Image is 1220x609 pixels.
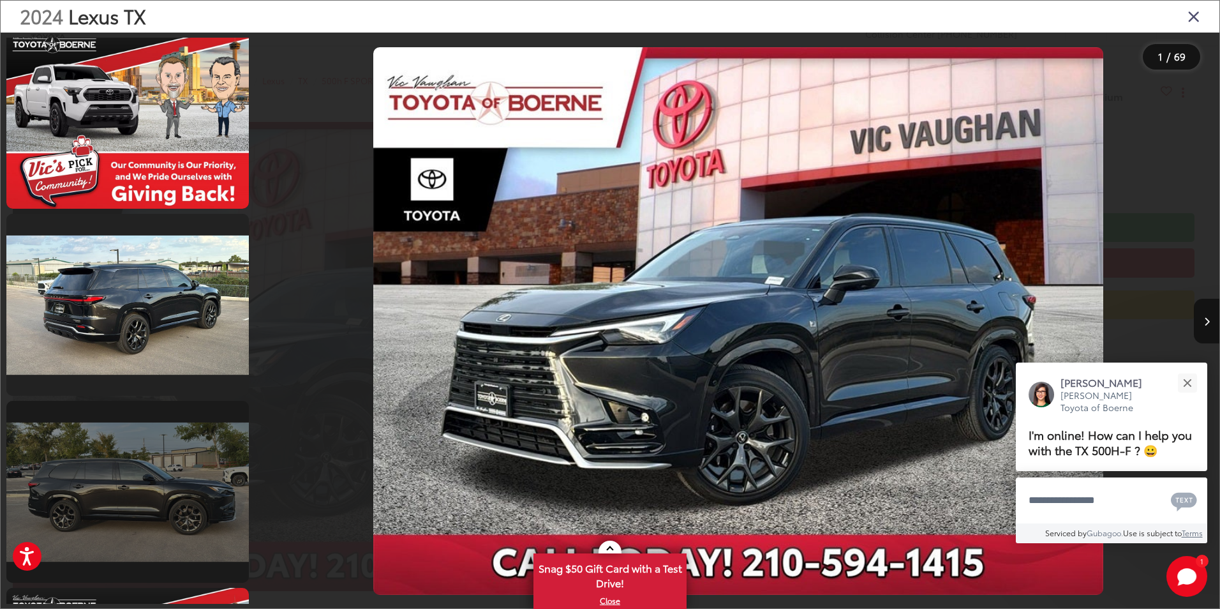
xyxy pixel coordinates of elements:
span: 69 [1174,49,1186,63]
span: Use is subject to [1123,527,1182,538]
a: Terms [1182,527,1203,538]
button: Chat with SMS [1167,486,1201,515]
i: Close gallery [1187,8,1200,24]
span: Serviced by [1045,527,1087,538]
svg: Start Chat [1166,556,1207,597]
div: 2024 Lexus TX 500h F SPORT Premium 0 [257,47,1219,596]
p: [PERSON_NAME] Toyota of Boerne [1060,389,1155,414]
img: 2024 Lexus TX 500h F SPORT Premium [373,47,1104,596]
button: Toggle Chat Window [1166,556,1207,597]
span: / [1165,52,1172,61]
button: Close [1173,369,1201,396]
p: [PERSON_NAME] [1060,375,1155,389]
div: Close[PERSON_NAME][PERSON_NAME] Toyota of BoerneI'm online! How can I help you with the TX 500H-F... [1016,363,1207,543]
img: 2024 Lexus TX 500h F SPORT Premium [4,235,251,374]
span: 1 [1158,49,1163,63]
span: 1 [1200,558,1203,564]
svg: Text [1171,491,1197,511]
button: Next image [1194,299,1219,343]
span: Lexus TX [68,2,146,29]
span: I'm online! How can I help you with the TX 500H-F ? 😀 [1029,426,1192,458]
a: Gubagoo. [1087,527,1123,538]
textarea: Type your message [1016,477,1207,523]
span: Snag $50 Gift Card with a Test Drive! [535,555,685,594]
span: 2024 [20,2,63,29]
img: 2024 Lexus TX 500h F SPORT Premium [4,25,251,211]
